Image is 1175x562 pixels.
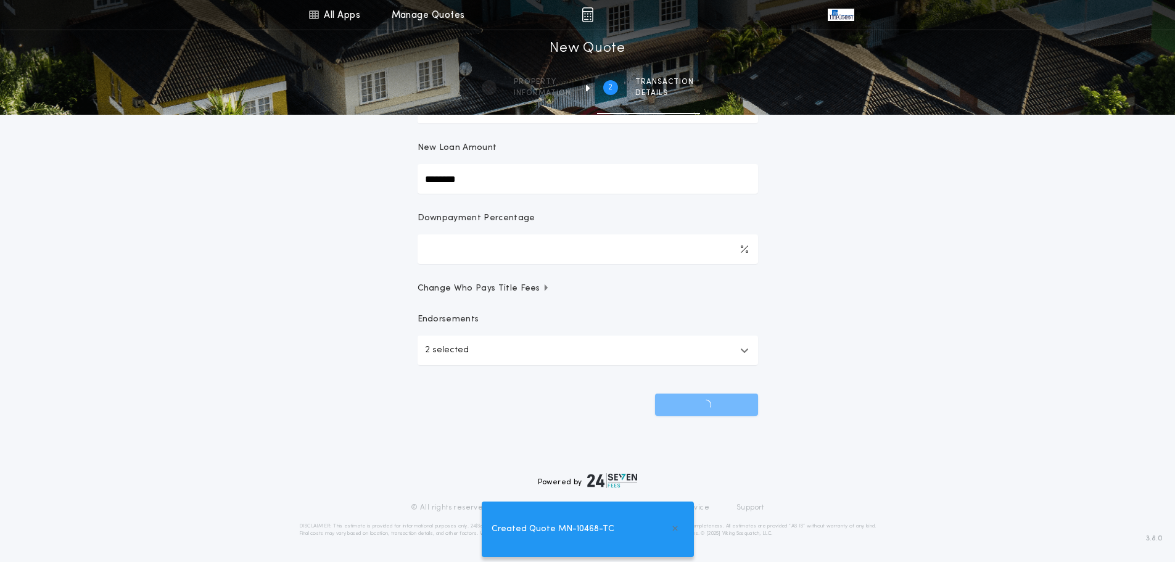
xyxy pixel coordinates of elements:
h1: New Quote [550,39,625,59]
h2: 2 [608,83,612,93]
span: Change Who Pays Title Fees [418,283,550,295]
div: Powered by [538,473,638,488]
p: New Loan Amount [418,142,497,154]
span: Transaction [635,77,694,87]
p: 2 selected [425,343,469,358]
button: 2 selected [418,336,758,365]
img: img [582,7,593,22]
span: information [514,88,571,98]
span: Created Quote MN-10468-TC [492,523,614,536]
input: New Loan Amount [418,164,758,194]
p: Downpayment Percentage [418,212,535,225]
span: Property [514,77,571,87]
p: Endorsements [418,313,758,326]
img: vs-icon [828,9,854,21]
button: Change Who Pays Title Fees [418,283,758,295]
input: Downpayment Percentage [418,234,758,264]
span: details [635,88,694,98]
img: logo [587,473,638,488]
